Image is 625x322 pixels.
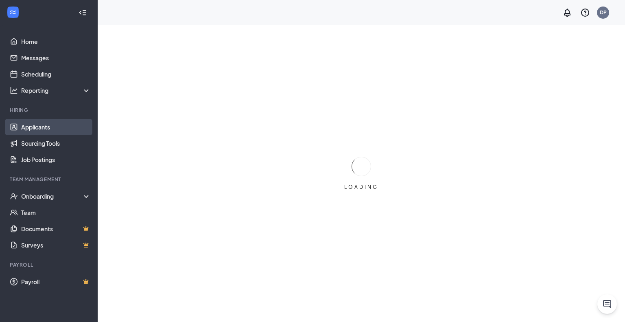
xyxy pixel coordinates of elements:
div: Hiring [10,107,89,114]
div: Payroll [10,261,89,268]
svg: ChatActive [602,299,612,309]
a: Team [21,204,91,221]
svg: QuestionInfo [580,8,590,18]
div: LOADING [341,184,382,191]
a: Sourcing Tools [21,135,91,151]
button: ChatActive [597,294,617,314]
svg: WorkstreamLogo [9,8,17,16]
a: Scheduling [21,66,91,82]
a: Applicants [21,119,91,135]
div: DP [600,9,607,16]
div: Reporting [21,86,91,94]
a: Messages [21,50,91,66]
a: SurveysCrown [21,237,91,253]
a: Home [21,33,91,50]
svg: Analysis [10,86,18,94]
a: DocumentsCrown [21,221,91,237]
div: Team Management [10,176,89,183]
svg: Notifications [562,8,572,18]
svg: UserCheck [10,192,18,200]
a: Job Postings [21,151,91,168]
div: Onboarding [21,192,84,200]
a: PayrollCrown [21,274,91,290]
svg: Collapse [79,9,87,17]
